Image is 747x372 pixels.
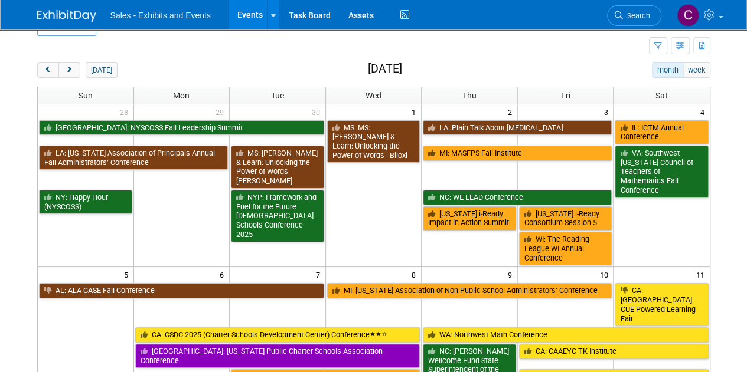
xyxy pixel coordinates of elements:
[423,327,708,343] a: WA: Northwest Math Conference
[615,120,708,144] a: IL: ICTM Annual Conference
[507,267,517,282] span: 9
[367,62,402,75] h2: [DATE]
[311,104,325,119] span: 30
[37,10,96,22] img: ExhibitDay
[615,283,708,326] a: CA: [GEOGRAPHIC_DATA] CUE Powered Learning Fair
[315,267,325,282] span: 7
[135,327,420,343] a: CA: CSDC 2025 (Charter Schools Development Center) Conference
[231,190,324,242] a: NYP: Framework and Fuel for the Future [DEMOGRAPHIC_DATA] Schools Conference 2025
[607,5,661,26] a: Search
[39,146,229,170] a: LA: [US_STATE] Association of Principals Annual Fall Administrators’ Conference
[677,4,699,27] img: Christine Lurz
[423,190,612,205] a: NC: WE LEAD Conference
[86,62,117,78] button: [DATE]
[39,120,324,136] a: [GEOGRAPHIC_DATA]: NYSCOSS Fall Leadership Summit
[423,120,612,136] a: LA: Plain Talk About [MEDICAL_DATA]
[598,267,613,282] span: 10
[683,62,710,78] button: week
[231,146,324,189] a: MS: [PERSON_NAME] & Learn: Unlocking the Power of Words - [PERSON_NAME]
[699,104,710,119] span: 4
[615,146,708,198] a: VA: Southwest [US_STATE] Council of Teachers of Mathematics Fall Conference
[123,267,133,282] span: 5
[39,283,324,298] a: AL: ALA CASE Fall Conference
[602,104,613,119] span: 3
[561,91,570,100] span: Fri
[519,232,612,265] a: WI: The Reading League WI Annual Conference
[652,62,683,78] button: month
[519,344,709,359] a: CA: CAAEYC TK Institute
[79,91,93,100] span: Sun
[655,91,668,100] span: Sat
[110,11,211,20] span: Sales - Exhibits and Events
[462,91,477,100] span: Thu
[271,91,284,100] span: Tue
[119,104,133,119] span: 28
[410,267,421,282] span: 8
[623,11,650,20] span: Search
[214,104,229,119] span: 29
[135,344,420,368] a: [GEOGRAPHIC_DATA]: [US_STATE] Public Charter Schools Association Conference
[327,283,612,298] a: MI: [US_STATE] Association of Non-Public School Administrators’ Conference
[507,104,517,119] span: 2
[173,91,190,100] span: Mon
[695,267,710,282] span: 11
[410,104,421,119] span: 1
[423,146,612,161] a: MI: MASFPS Fall Institute
[519,206,612,231] a: [US_STATE] i-Ready Consortium Session 5
[423,206,516,231] a: [US_STATE] i-Ready Impact in Action Summit
[218,267,229,282] span: 6
[39,190,132,214] a: NY: Happy Hour (NYSCOSS)
[37,62,59,78] button: prev
[366,91,381,100] span: Wed
[327,120,420,163] a: MS: MS: [PERSON_NAME] & Learn: Unlocking the Power of Words - Biloxi
[58,62,80,78] button: next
